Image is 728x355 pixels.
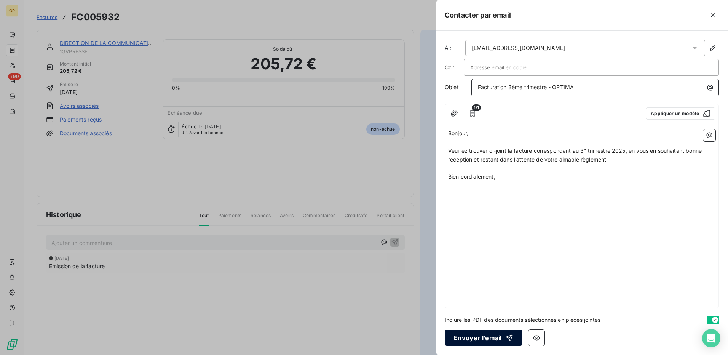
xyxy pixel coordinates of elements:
[445,64,464,71] label: Cc :
[448,173,495,180] span: Bien cordialement,
[646,107,715,120] button: Appliquer un modèle
[445,10,511,21] h5: Contacter par email
[445,316,600,324] span: Inclure les PDF des documents sélectionnés en pièces jointes
[472,44,565,52] div: [EMAIL_ADDRESS][DOMAIN_NAME]
[702,329,720,347] div: Open Intercom Messenger
[445,330,522,346] button: Envoyer l’email
[445,44,464,52] label: À :
[448,147,703,163] span: Veuillez trouver ci-joint la facture correspondant au 3ᵉ trimestre 2025, en vous en souhaitant bo...
[445,84,462,90] span: Objet :
[472,104,481,111] span: 1/1
[478,84,574,90] span: Facturation 3ème trimestre - OPTIMA
[448,130,468,136] span: Bonjour,
[470,62,552,73] input: Adresse email en copie ...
